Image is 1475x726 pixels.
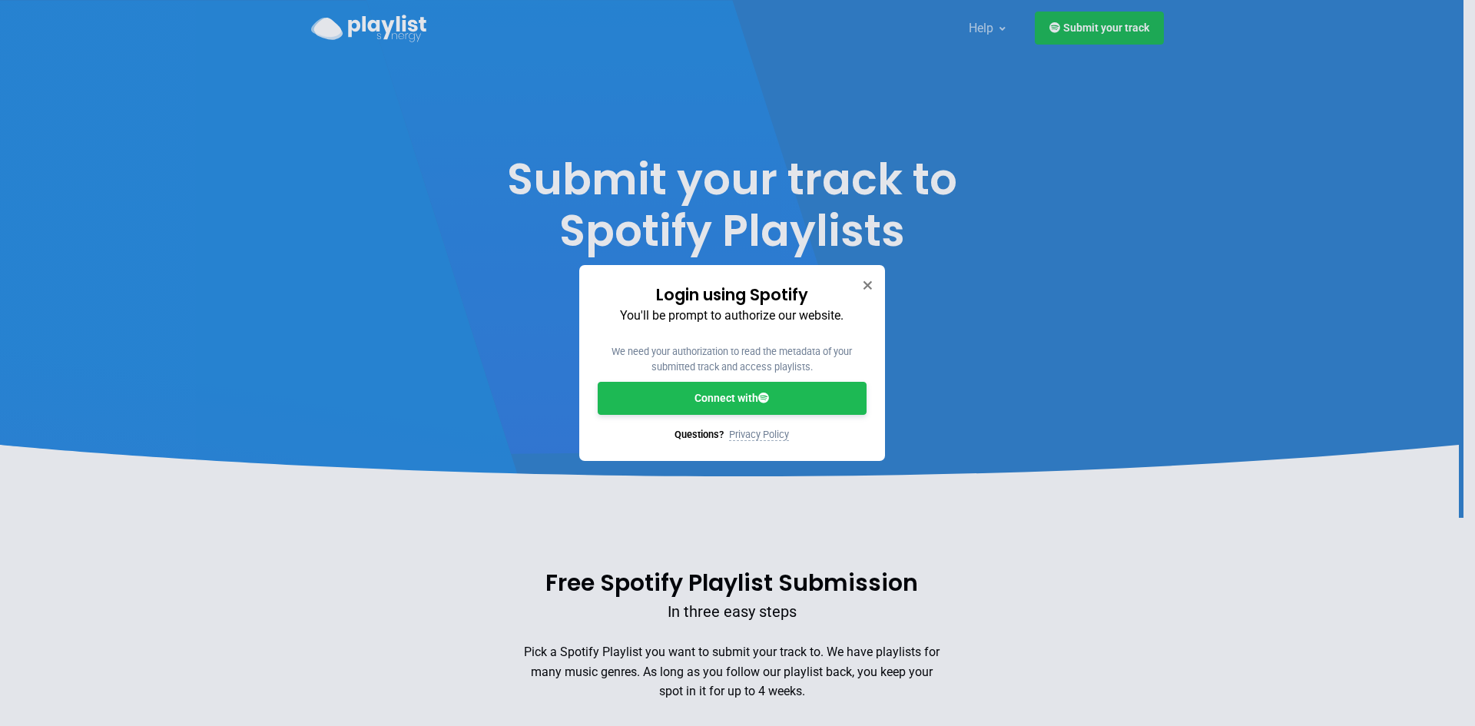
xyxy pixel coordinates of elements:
h3: Login using Spotify [598,283,867,306]
span: Questions? [675,429,724,440]
a: Privacy Policy [729,429,789,441]
p: You'll be prompt to authorize our website. [598,306,867,326]
a: Connect with [598,382,867,415]
button: Close [862,277,873,293]
p: We need your authorization to read the metadata of your submitted track and access playlists. [598,344,867,376]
